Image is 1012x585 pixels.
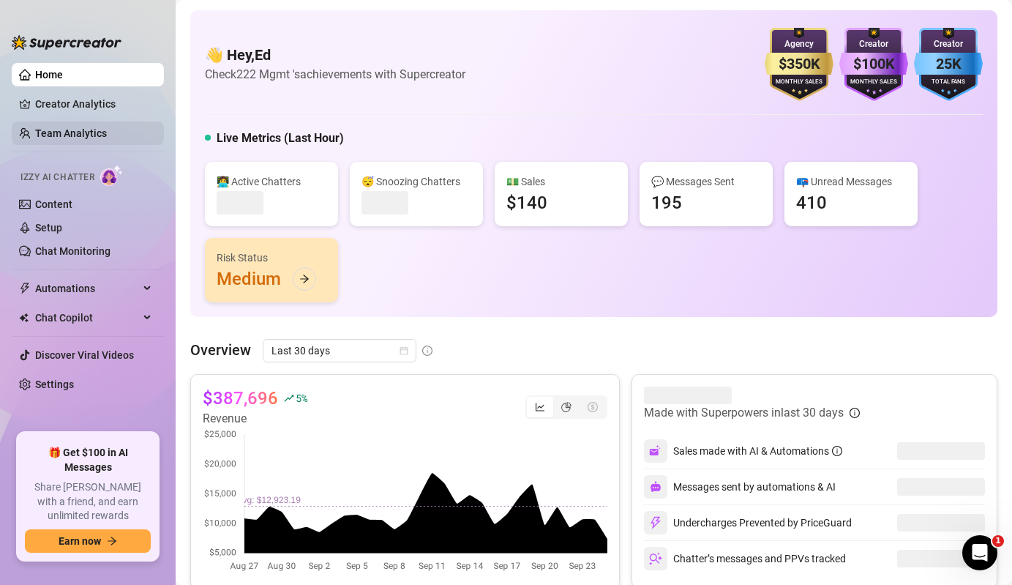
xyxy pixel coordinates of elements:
span: Automations [35,277,139,300]
div: 195 [651,191,682,215]
span: Share [PERSON_NAME] with a friend, and earn unlimited rewards [25,480,151,523]
a: Settings [35,379,74,390]
div: $140 [506,191,547,215]
div: 👩‍💻 Active Chatters [217,174,326,190]
div: Monthly Sales [839,78,908,87]
button: Earn nowarrow-right [25,529,151,553]
span: arrow-right [107,536,117,546]
span: 🎁 Get $100 in AI Messages [25,446,151,474]
div: 25K [914,53,983,75]
div: 😴 Snoozing Chatters [361,174,471,190]
img: Chat Copilot [19,313,29,323]
div: 410 [796,191,827,215]
div: Sales made with AI & Automations [673,443,842,459]
span: info-circle [422,346,432,356]
a: Chat Monitoring [35,245,110,257]
span: 5 % [296,391,307,405]
h4: 👋 Hey, Ed [205,45,465,65]
img: blue-badge-DgoSNQY1.svg [914,28,983,101]
span: Chat Copilot [35,306,139,329]
div: Chatter’s messages and PPVs tracked [644,547,846,570]
img: purple-badge-B9DA21FR.svg [839,28,908,101]
span: info-circle [850,408,860,418]
h5: Live Metrics (Last Hour) [217,130,344,147]
span: Izzy AI Chatter [20,171,94,185]
a: Creator Analytics [35,92,152,116]
span: dollar-circle [588,402,598,412]
img: svg%3e [649,444,662,458]
img: svg%3e [649,516,662,529]
span: Earn now [59,535,101,547]
span: 1 [992,535,1004,547]
a: Setup [35,222,62,234]
img: svg%3e [650,481,661,493]
span: thunderbolt [19,283,31,294]
span: pie-chart [561,402,571,412]
a: Team Analytics [35,127,107,139]
div: Risk Status [217,250,326,266]
article: Made with Superpowers in last 30 days [644,404,844,422]
span: info-circle [832,446,842,456]
span: calendar [400,346,408,355]
div: Undercharges Prevented by PriceGuard [644,511,852,534]
img: svg%3e [649,552,662,565]
span: line-chart [535,402,545,412]
a: Home [35,69,63,81]
div: Agency [765,37,833,51]
img: AI Chatter [100,165,123,186]
a: Content [35,198,72,210]
div: $100K [839,53,908,75]
article: Overview [190,339,251,361]
iframe: Intercom live chat [962,535,997,570]
article: $387,696 [203,387,278,410]
article: Revenue [203,410,307,428]
a: Discover Viral Videos [35,349,134,361]
div: 💵 Sales [506,174,616,190]
img: gold-badge-CigiZidd.svg [765,28,833,101]
div: $350K [765,53,833,75]
article: Check 222 Mgmt 's achievements with Supercreator [205,65,465,83]
span: Last 30 days [271,340,408,362]
span: rise [284,393,294,403]
span: arrow-right [299,274,310,284]
div: segmented control [525,395,607,419]
div: Creator [839,37,908,51]
img: logo-BBDzfeDw.svg [12,35,121,50]
div: Monthly Sales [765,78,833,87]
div: Messages sent by automations & AI [644,475,836,499]
div: 💬 Messages Sent [651,174,761,190]
div: 📪 Unread Messages [796,174,906,190]
div: Total Fans [914,78,983,87]
div: Creator [914,37,983,51]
